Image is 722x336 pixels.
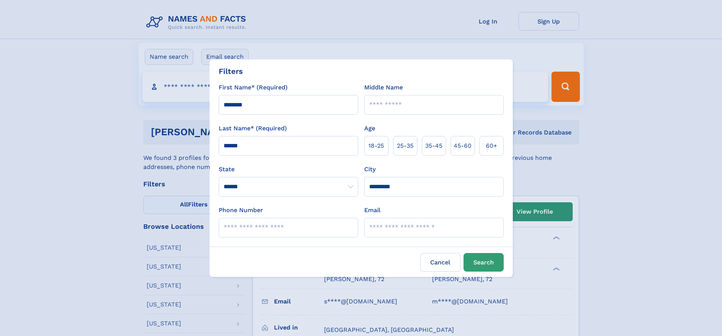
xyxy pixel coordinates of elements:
label: Phone Number [219,206,263,215]
label: Middle Name [364,83,403,92]
label: Cancel [420,253,460,272]
label: Last Name* (Required) [219,124,287,133]
span: 25‑35 [397,141,413,150]
label: Email [364,206,381,215]
label: Age [364,124,375,133]
span: 60+ [486,141,497,150]
label: State [219,165,358,174]
span: 35‑45 [425,141,442,150]
span: 18‑25 [368,141,384,150]
span: 45‑60 [454,141,471,150]
label: City [364,165,376,174]
div: Filters [219,66,243,77]
button: Search [464,253,504,272]
label: First Name* (Required) [219,83,288,92]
